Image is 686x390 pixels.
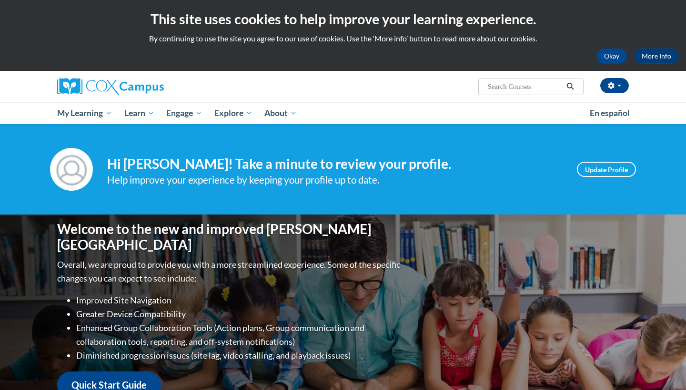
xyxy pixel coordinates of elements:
[7,33,679,44] p: By continuing to use the site you agree to our use of cookies. Use the ‘More info’ button to read...
[648,352,678,382] iframe: Button to launch messaging window
[76,321,403,349] li: Enhanced Group Collaboration Tools (Action plans, Group communication and collaboration tools, re...
[160,102,208,124] a: Engage
[76,307,403,321] li: Greater Device Compatibility
[57,221,403,253] h1: Welcome to the new and improved [PERSON_NAME][GEOGRAPHIC_DATA]
[57,78,238,95] a: Cox Campus
[264,107,297,119] span: About
[596,49,627,64] button: Okay
[50,148,93,191] img: Profile Image
[76,293,403,307] li: Improved Site Navigation
[43,102,643,124] div: Main menu
[57,78,164,95] img: Cox Campus
[259,102,303,124] a: About
[51,102,118,124] a: My Learning
[577,162,636,177] a: Update Profile
[590,108,630,118] span: En español
[487,81,563,92] input: Search Courses
[600,78,629,93] button: Account Settings
[584,103,636,123] a: En español
[166,107,202,119] span: Engage
[57,258,403,285] p: Overall, we are proud to provide you with a more streamlined experience. Some of the specific cha...
[57,107,112,119] span: My Learning
[124,107,154,119] span: Learn
[118,102,161,124] a: Learn
[76,349,403,362] li: Diminished progression issues (site lag, video stalling, and playback issues)
[107,172,563,188] div: Help improve your experience by keeping your profile up to date.
[7,10,679,29] h2: This site uses cookies to help improve your learning experience.
[634,49,679,64] a: More Info
[563,81,577,92] button: Search
[107,156,563,172] h4: Hi [PERSON_NAME]! Take a minute to review your profile.
[214,107,252,119] span: Explore
[208,102,259,124] a: Explore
